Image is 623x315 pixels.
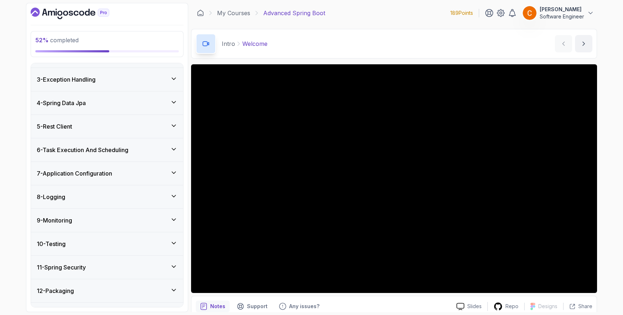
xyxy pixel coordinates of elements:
a: Dashboard [197,9,204,17]
button: 11-Spring Security [31,256,183,279]
button: notes button [196,301,230,312]
h3: 4 - Spring Data Jpa [37,99,86,107]
p: Support [247,303,268,310]
p: Designs [538,303,557,310]
p: Software Engineer [540,13,584,20]
button: 9-Monitoring [31,209,183,232]
h3: 8 - Logging [37,193,65,201]
p: 189 Points [450,9,473,17]
a: Repo [488,302,524,311]
h3: 11 - Spring Security [37,263,86,272]
button: Share [563,303,592,310]
button: user profile image[PERSON_NAME]Software Engineer [522,6,594,20]
h3: 12 - Packaging [37,286,74,295]
button: Support button [233,301,272,312]
button: 8-Logging [31,185,183,208]
h3: 3 - Exception Handling [37,75,96,84]
p: Advanced Spring Boot [263,9,325,17]
a: Dashboard [31,8,126,19]
h3: 10 - Testing [37,240,66,248]
button: 12-Packaging [31,279,183,302]
button: 5-Rest Client [31,115,183,138]
p: Any issues? [289,303,319,310]
img: user profile image [523,6,536,20]
button: 6-Task Execution And Scheduling [31,138,183,161]
button: Feedback button [275,301,324,312]
iframe: 1 - Hi [191,64,597,293]
button: 3-Exception Handling [31,68,183,91]
a: My Courses [217,9,250,17]
button: previous content [555,35,572,52]
button: 10-Testing [31,232,183,255]
p: Slides [467,303,482,310]
p: Share [578,303,592,310]
p: Intro [222,39,235,48]
p: [PERSON_NAME] [540,6,584,13]
p: Repo [505,303,518,310]
button: next content [575,35,592,52]
button: 4-Spring Data Jpa [31,91,183,115]
a: Slides [451,303,487,310]
h3: 7 - Application Configuration [37,169,112,178]
h3: 5 - Rest Client [37,122,72,131]
p: Welcome [242,39,268,48]
span: 52 % [35,36,49,44]
p: Notes [210,303,225,310]
span: completed [35,36,79,44]
h3: 9 - Monitoring [37,216,72,225]
h3: 6 - Task Execution And Scheduling [37,146,128,154]
button: 7-Application Configuration [31,162,183,185]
